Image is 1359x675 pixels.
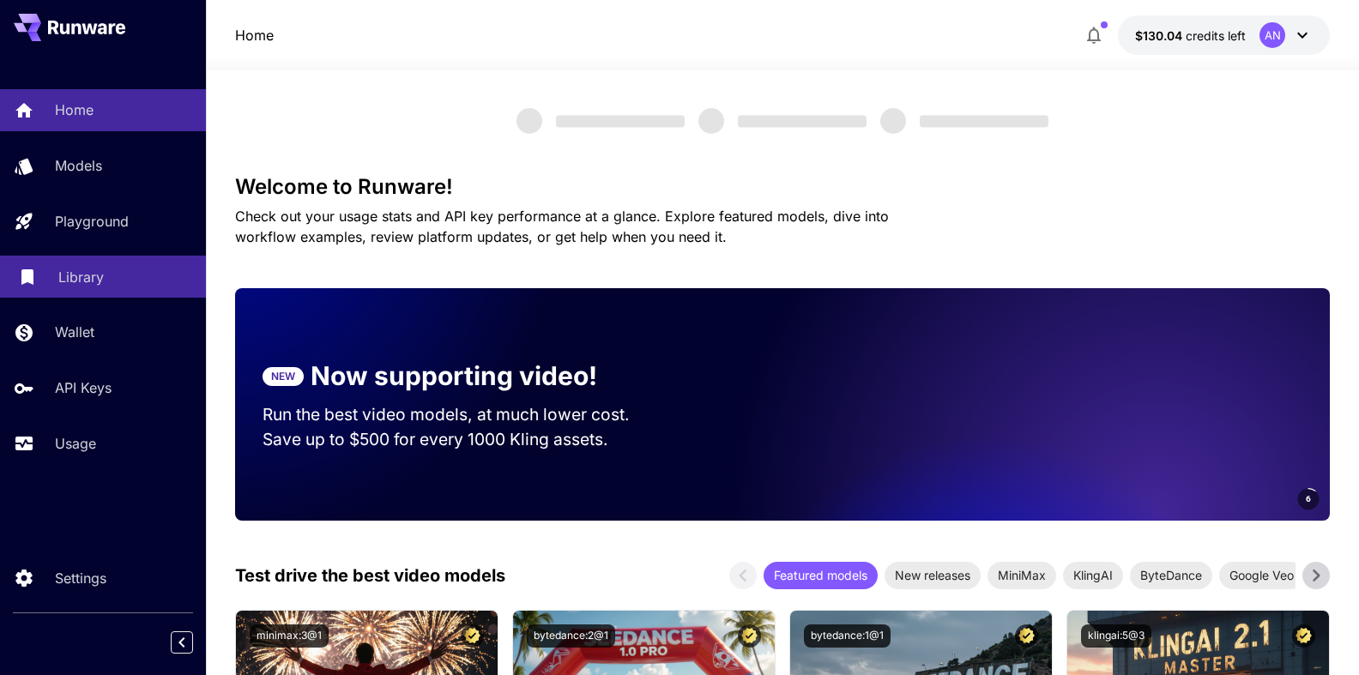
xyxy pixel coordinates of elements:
[55,568,106,588] p: Settings
[235,25,274,45] nav: breadcrumb
[55,433,96,454] p: Usage
[885,562,981,589] div: New releases
[1063,566,1123,584] span: KlingAI
[461,624,484,648] button: Certified Model – Vetted for best performance and includes a commercial license.
[235,563,505,588] p: Test drive the best video models
[184,627,206,658] div: Collapse sidebar
[1186,28,1246,43] span: credits left
[1292,624,1315,648] button: Certified Model – Vetted for best performance and includes a commercial license.
[250,624,329,648] button: minimax:3@1
[171,631,193,654] button: Collapse sidebar
[1135,28,1186,43] span: $130.04
[55,211,129,232] p: Playground
[55,322,94,342] p: Wallet
[885,566,981,584] span: New releases
[1130,566,1212,584] span: ByteDance
[1219,562,1304,589] div: Google Veo
[55,377,112,398] p: API Keys
[738,624,761,648] button: Certified Model – Vetted for best performance and includes a commercial license.
[1135,27,1246,45] div: $130.03597
[1015,624,1038,648] button: Certified Model – Vetted for best performance and includes a commercial license.
[263,402,662,427] p: Run the best video models, at much lower cost.
[1130,562,1212,589] div: ByteDance
[764,566,878,584] span: Featured models
[527,624,615,648] button: bytedance:2@1
[58,267,104,287] p: Library
[1081,624,1151,648] button: klingai:5@3
[235,175,1331,199] h3: Welcome to Runware!
[1306,492,1311,505] span: 6
[1219,566,1304,584] span: Google Veo
[55,155,102,176] p: Models
[1259,22,1285,48] div: AN
[988,562,1056,589] div: MiniMax
[235,25,274,45] a: Home
[764,562,878,589] div: Featured models
[988,566,1056,584] span: MiniMax
[311,357,597,395] p: Now supporting video!
[263,427,662,452] p: Save up to $500 for every 1000 Kling assets.
[235,208,889,245] span: Check out your usage stats and API key performance at a glance. Explore featured models, dive int...
[271,369,295,384] p: NEW
[1063,562,1123,589] div: KlingAI
[1118,15,1330,55] button: $130.03597AN
[55,99,94,120] p: Home
[804,624,891,648] button: bytedance:1@1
